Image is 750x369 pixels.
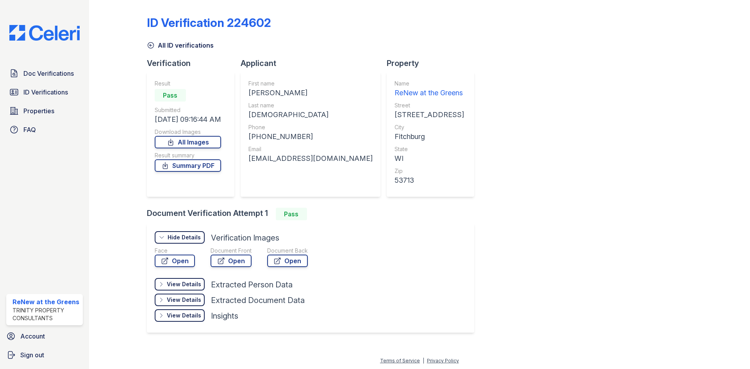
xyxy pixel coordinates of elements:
[23,87,68,97] span: ID Verifications
[155,114,221,125] div: [DATE] 09:16:44 AM
[427,358,459,364] a: Privacy Policy
[3,25,86,41] img: CE_Logo_Blue-a8612792a0a2168367f1c8372b55b34899dd931a85d93a1a3d3e32e68fde9ad4.png
[395,175,464,186] div: 53713
[12,297,80,307] div: ReNew at the Greens
[267,255,308,267] a: Open
[155,247,195,255] div: Face
[248,109,373,120] div: [DEMOGRAPHIC_DATA]
[395,153,464,164] div: WI
[395,87,464,98] div: ReNew at the Greens
[147,16,271,30] div: ID Verification 224602
[395,80,464,98] a: Name ReNew at the Greens
[423,358,424,364] div: |
[395,102,464,109] div: Street
[395,145,464,153] div: State
[155,255,195,267] a: Open
[276,208,307,220] div: Pass
[6,122,83,137] a: FAQ
[6,66,83,81] a: Doc Verifications
[155,128,221,136] div: Download Images
[248,123,373,131] div: Phone
[717,338,742,361] iframe: chat widget
[211,232,279,243] div: Verification Images
[167,312,201,319] div: View Details
[211,255,252,267] a: Open
[23,69,74,78] span: Doc Verifications
[395,167,464,175] div: Zip
[147,58,241,69] div: Verification
[12,307,80,322] div: Trinity Property Consultants
[267,247,308,255] div: Document Back
[395,131,464,142] div: Fitchburg
[211,247,252,255] div: Document Front
[20,332,45,341] span: Account
[211,295,305,306] div: Extracted Document Data
[3,328,86,344] a: Account
[395,80,464,87] div: Name
[147,41,214,50] a: All ID verifications
[395,109,464,120] div: [STREET_ADDRESS]
[248,131,373,142] div: [PHONE_NUMBER]
[248,80,373,87] div: First name
[23,125,36,134] span: FAQ
[248,102,373,109] div: Last name
[155,106,221,114] div: Submitted
[3,347,86,363] a: Sign out
[6,103,83,119] a: Properties
[167,296,201,304] div: View Details
[248,87,373,98] div: [PERSON_NAME]
[147,208,480,220] div: Document Verification Attempt 1
[167,280,201,288] div: View Details
[20,350,44,360] span: Sign out
[241,58,387,69] div: Applicant
[168,234,201,241] div: Hide Details
[155,80,221,87] div: Result
[155,89,186,102] div: Pass
[387,58,480,69] div: Property
[380,358,420,364] a: Terms of Service
[155,152,221,159] div: Result summary
[248,153,373,164] div: [EMAIL_ADDRESS][DOMAIN_NAME]
[155,136,221,148] a: All Images
[395,123,464,131] div: City
[155,159,221,172] a: Summary PDF
[6,84,83,100] a: ID Verifications
[23,106,54,116] span: Properties
[211,310,238,321] div: Insights
[211,279,293,290] div: Extracted Person Data
[248,145,373,153] div: Email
